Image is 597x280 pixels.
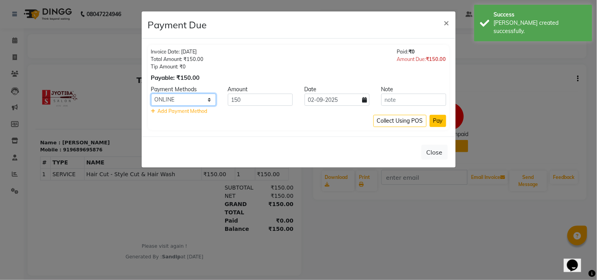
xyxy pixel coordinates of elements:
h3: Jyotiba Salon [134,16,253,28]
p: [STREET_ADDRESS] [134,31,253,39]
h4: Payment Due [148,18,207,32]
div: Date : [218,74,234,81]
span: × [444,17,449,28]
div: Total Amount: ₹150.00 [151,55,204,63]
td: 1 [200,96,220,108]
h2: TAX INVOICE [5,3,253,13]
div: Success [494,11,586,19]
div: SUBTOTAL [185,111,222,120]
div: ₹0.00 [221,144,258,153]
input: Amount [228,94,293,106]
p: Please visit again ! [5,170,253,177]
div: Bill created successfully. [494,19,586,35]
div: Payment Methods [145,85,222,94]
div: Tip Amount: ₹0 [151,63,204,70]
p: Contact : [PHONE_NUMBER] [134,39,253,47]
th: # [5,85,15,96]
div: Paid: [397,48,446,55]
td: ₹150.00 [220,96,253,108]
div: Note [375,85,452,94]
th: TYPE [15,85,49,96]
span: Hair Cut - Style Cut & Hair Wash [51,98,164,106]
div: Payable: ₹150.00 [151,74,204,83]
div: 919689695876 [28,74,67,81]
p: Name : [PERSON_NAME] [5,66,124,74]
span: ₹150.00 [426,56,446,62]
span: Add Payment Method [158,108,208,114]
div: Amount Due: [397,55,446,63]
span: Sandip [127,182,146,187]
th: QTY [200,85,220,96]
div: ₹150.00 [221,128,258,144]
div: Invoice Date: [DATE] [151,48,204,55]
div: ₹150.00 [221,153,258,161]
input: note [381,94,446,106]
th: RATE [166,85,200,96]
div: GRAND TOTAL [185,128,222,144]
div: [DATE] [235,74,253,81]
p: Invoice : V/2025-26/2145 [134,66,253,74]
div: Generated By : at [DATE] [5,181,253,188]
th: PRICE [220,85,253,96]
td: 1 [5,96,15,108]
input: yyyy-mm-dd [305,94,370,106]
div: Amount [222,85,299,94]
td: SERVICE [15,96,49,108]
button: Collect Using POS [373,115,427,127]
iframe: chat widget [564,249,589,272]
div: ₹150.00 [221,120,258,128]
div: Paid [185,144,222,153]
div: Mobile : [5,74,26,81]
span: ₹0 [409,48,415,55]
button: Pay [430,115,446,127]
div: Date [299,85,375,94]
div: NET [185,120,222,128]
button: Close [421,145,448,160]
div: ₹150.00 [221,111,258,120]
button: Close [438,11,456,33]
div: Balance [185,153,222,161]
td: ₹150.00 [166,96,200,108]
th: NAME [49,85,166,96]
